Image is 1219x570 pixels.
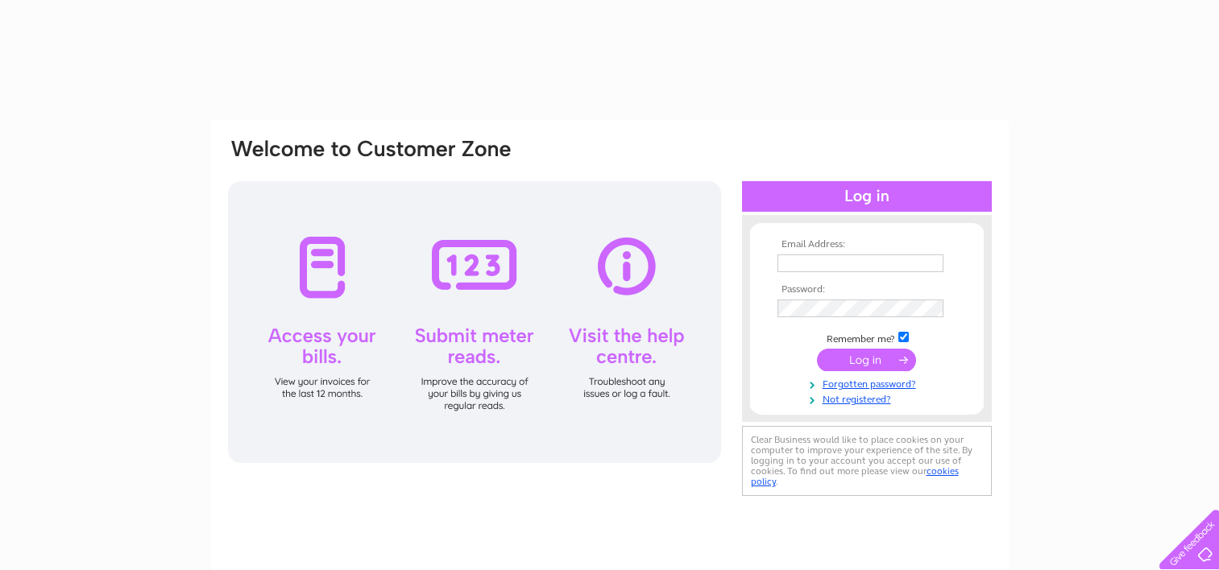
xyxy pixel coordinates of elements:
[777,390,960,406] a: Not registered?
[773,329,960,345] td: Remember me?
[773,239,960,250] th: Email Address:
[817,349,916,371] input: Submit
[751,465,959,487] a: cookies policy
[777,375,960,390] a: Forgotten password?
[773,284,960,295] th: Password:
[742,426,992,496] div: Clear Business would like to place cookies on your computer to improve your experience of the sit...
